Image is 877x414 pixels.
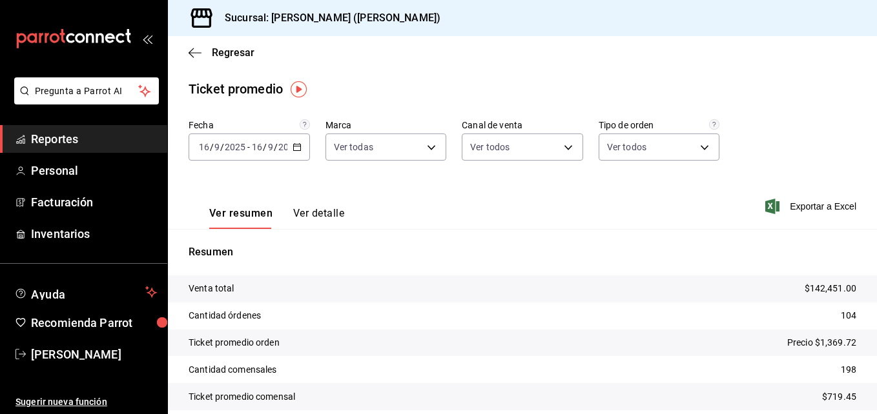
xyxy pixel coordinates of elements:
button: Exportar a Excel [768,199,856,214]
p: Ticket promedio comensal [189,390,295,404]
p: $142,451.00 [805,282,856,295]
p: 198 [841,363,856,377]
svg: Información delimitada a máximo 62 días. [300,119,310,130]
font: Facturación [31,195,93,209]
input: ---- [278,142,300,152]
font: Sugerir nueva función [15,397,107,407]
p: $719.45 [822,390,856,404]
p: Resumen [189,244,856,260]
font: Reportes [31,132,78,146]
font: Recomienda Parrot [31,316,132,330]
span: / [274,142,278,152]
svg: Todas las órdenes contabilizan 1 comensal a excepción de órdenes de mesa con comensales obligator... [709,119,719,130]
span: Pregunta a Parrot AI [35,84,139,98]
input: -- [198,142,210,152]
a: Pregunta a Parrot AI [9,94,159,107]
p: Cantidad comensales [189,363,277,377]
label: Tipo de orden [599,121,720,130]
label: Fecha [189,121,310,130]
span: Regresar [212,46,254,59]
span: Ver todos [607,141,646,153]
input: -- [267,142,274,152]
font: Personal [31,164,78,177]
span: Ver todas [334,141,373,153]
button: open_drawer_menu [142,34,152,44]
p: Precio $1,369.72 [787,336,856,350]
label: Marca [325,121,447,130]
font: [PERSON_NAME] [31,348,121,361]
p: Cantidad órdenes [189,309,261,322]
p: 104 [841,309,856,322]
button: Pregunta a Parrot AI [14,77,159,104]
span: Ayuda [31,284,140,300]
input: -- [251,142,263,152]
img: Marcador de información sobre herramientas [291,81,307,97]
button: Ver detalle [293,207,344,229]
font: Exportar a Excel [790,201,856,212]
font: Ver resumen [209,207,273,220]
div: Ticket promedio [189,79,283,99]
input: -- [214,142,220,152]
p: Venta total [189,282,234,295]
div: Pestañas de navegación [209,207,344,229]
span: / [220,142,224,152]
font: Inventarios [31,227,90,241]
span: - [247,142,250,152]
span: / [263,142,267,152]
span: / [210,142,214,152]
label: Canal de venta [462,121,583,130]
button: Regresar [189,46,254,59]
span: Ver todos [470,141,510,153]
input: ---- [224,142,246,152]
p: Ticket promedio orden [189,336,280,350]
h3: Sucursal: [PERSON_NAME] ([PERSON_NAME]) [214,10,440,26]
